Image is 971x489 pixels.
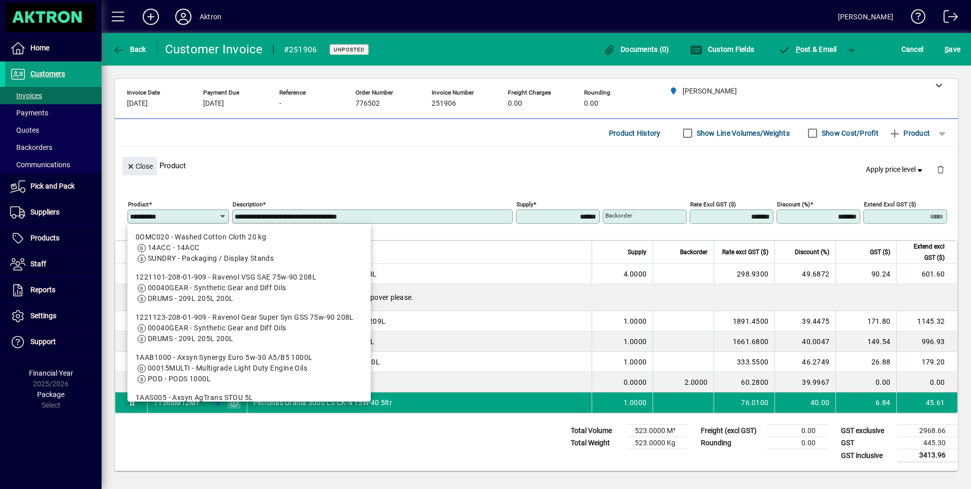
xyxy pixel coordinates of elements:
[836,425,897,437] td: GST exclusive
[628,247,646,258] span: Supply
[5,87,102,104] a: Invoices
[127,348,371,388] mat-option: 1AAB1000 - Axsyn Synergy Euro 5w-30 A5/B5 1000L
[866,164,925,175] span: Apply price level
[10,91,42,100] span: Invoices
[122,157,157,175] button: Close
[37,390,64,399] span: Package
[30,208,59,216] span: Suppliers
[624,269,647,279] span: 4.0000
[835,311,896,331] td: 171.80
[102,40,157,58] app-page-header-button: Back
[115,147,958,184] div: Product
[30,44,49,52] span: Home
[796,45,800,53] span: P
[165,41,263,57] div: Customer Invoice
[566,437,627,449] td: Total Weight
[5,200,102,225] a: Suppliers
[148,375,211,383] span: POD - PODS 1000L
[945,41,960,57] span: ave
[720,357,768,367] div: 333.5500
[624,316,647,326] span: 1.0000
[774,264,835,284] td: 49.6872
[154,398,200,408] div: 71568M12M1
[584,100,598,108] span: 0.00
[203,100,224,108] span: [DATE]
[10,109,48,117] span: Payments
[835,352,896,372] td: 26.88
[696,425,767,437] td: Freight (excl GST)
[5,121,102,139] a: Quotes
[148,243,200,252] span: 14ACC - 14ACC
[820,128,879,138] label: Show Cost/Profit
[128,201,149,208] mat-label: Product
[899,40,926,58] button: Cancel
[508,100,522,108] span: 0.00
[864,201,916,208] mat-label: Extend excl GST ($)
[605,124,665,142] button: Product History
[112,45,146,53] span: Back
[680,247,707,258] span: Backorder
[30,260,46,268] span: Staff
[136,232,363,242] div: 0OMC020 - Washed Cotton Cloth 20 kg
[126,158,153,175] span: Close
[601,40,672,58] button: Documents (0)
[903,241,945,263] span: Extend excl GST ($)
[624,357,647,367] span: 1.0000
[284,42,317,58] div: #251906
[136,352,363,363] div: 1AAB1000 - Axsyn Synergy Euro 5w-30 A5/B5 1000L
[135,8,167,26] button: Add
[10,143,52,151] span: Backorders
[110,40,149,58] button: Back
[136,272,363,283] div: 1221101-208-01-909 - Ravenol VSG SAE 75w-90 208L
[5,36,102,61] a: Home
[605,212,632,219] mat-label: Backorder
[720,377,768,387] div: 60.2800
[627,437,688,449] td: 523.0000 Kg
[148,364,307,372] span: 00015MULTI - Multigrade Light Duty Engine Oils
[767,437,828,449] td: 0.00
[695,128,790,138] label: Show Line Volumes/Weights
[279,100,281,108] span: -
[30,338,56,346] span: Support
[897,425,958,437] td: 2968.66
[897,449,958,462] td: 3413.96
[942,40,963,58] button: Save
[10,126,39,134] span: Quotes
[720,316,768,326] div: 1891.4500
[211,397,223,408] span: HAMILTON
[889,125,930,141] span: Product
[862,161,929,179] button: Apply price level
[627,425,688,437] td: 523.0000 M³
[928,165,953,174] app-page-header-button: Delete
[836,437,897,449] td: GST
[30,286,55,294] span: Reports
[720,337,768,347] div: 1661.6800
[835,392,896,413] td: 6.84
[432,100,456,108] span: 251906
[945,45,949,53] span: S
[127,308,371,348] mat-option: 1221123-208-01-909 - Ravenol Gear Super Syn GSS 75w-90 208L
[870,247,890,258] span: GST ($)
[896,264,957,284] td: 601.60
[774,352,835,372] td: 46.2749
[624,377,647,387] span: 0.0000
[835,264,896,284] td: 90.24
[774,372,835,392] td: 39.9967
[773,40,842,58] button: Post & Email
[253,398,392,408] span: Petronas Urania 3000 LS CK-4 15W-40 5ltr
[690,201,736,208] mat-label: Rate excl GST ($)
[5,139,102,156] a: Backorders
[777,201,810,208] mat-label: Discount (%)
[609,125,661,141] span: Product History
[167,8,200,26] button: Profile
[795,247,829,258] span: Discount (%)
[30,234,59,242] span: Products
[896,331,957,352] td: 996.93
[10,161,70,169] span: Communications
[624,398,647,408] span: 1.0000
[690,45,754,53] span: Custom Fields
[720,269,768,279] div: 298.9300
[696,437,767,449] td: Rounding
[30,70,65,78] span: Customers
[30,312,56,320] span: Settings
